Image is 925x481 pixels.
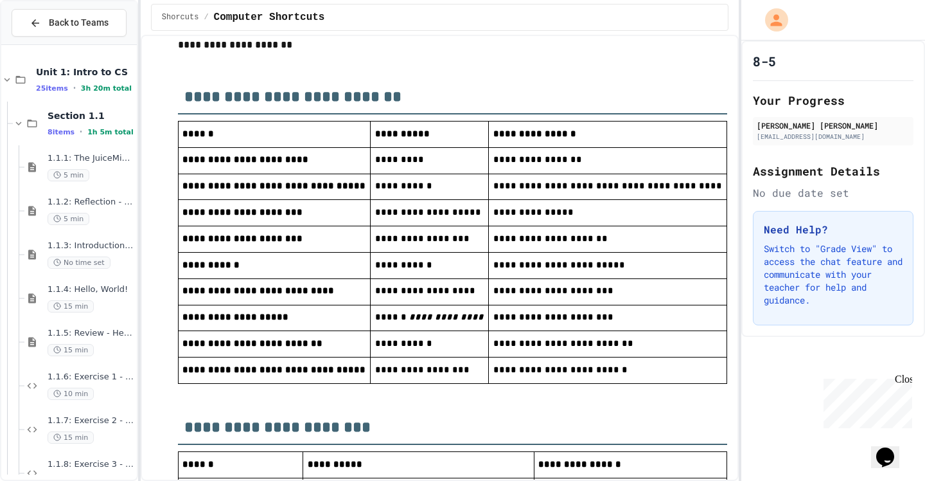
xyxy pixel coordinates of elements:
span: 15 min [48,300,94,313]
span: Back to Teams [49,16,109,30]
span: 25 items [36,84,68,93]
h3: Need Help? [764,222,903,237]
span: 10 min [48,388,94,400]
span: 15 min [48,344,94,356]
div: Chat with us now!Close [5,5,89,82]
span: Unit 1: Intro to CS [36,66,134,78]
span: 1.1.8: Exercise 3 - Pattern Display Challenge [48,459,134,470]
span: Section 1.1 [48,110,134,122]
span: 3h 20m total [81,84,132,93]
div: [PERSON_NAME] [PERSON_NAME] [757,120,910,131]
h1: 8-5 [753,52,776,70]
span: • [73,83,76,93]
span: 15 min [48,431,94,444]
span: 1.1.2: Reflection - Evolving Technology [48,197,134,208]
span: 1h 5m total [87,128,134,136]
button: Back to Teams [12,9,127,37]
span: 5 min [48,213,89,225]
span: 1.1.7: Exercise 2 - PEMDAS [48,415,134,426]
span: 1.1.4: Hello, World! [48,284,134,295]
span: 5 min [48,169,89,181]
span: 1.1.1: The JuiceMind IDE [48,153,134,164]
div: [EMAIL_ADDRESS][DOMAIN_NAME] [757,132,910,141]
span: Shorcuts [162,12,199,23]
iframe: chat widget [871,430,912,468]
span: Computer Shortcuts [214,10,325,25]
span: 1.1.3: Introduction to Computer Science [48,240,134,251]
h2: Your Progress [753,91,913,109]
div: My Account [752,5,791,35]
span: 8 items [48,128,75,136]
span: 1.1.5: Review - Hello, World! [48,328,134,339]
p: Switch to "Grade View" to access the chat feature and communicate with your teacher for help and ... [764,242,903,307]
h2: Assignment Details [753,162,913,180]
span: / [204,12,208,23]
div: No due date set [753,185,913,201]
iframe: chat widget [818,374,912,428]
span: 1.1.6: Exercise 1 - Data Types [48,372,134,383]
span: No time set [48,257,110,269]
span: • [80,127,82,137]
